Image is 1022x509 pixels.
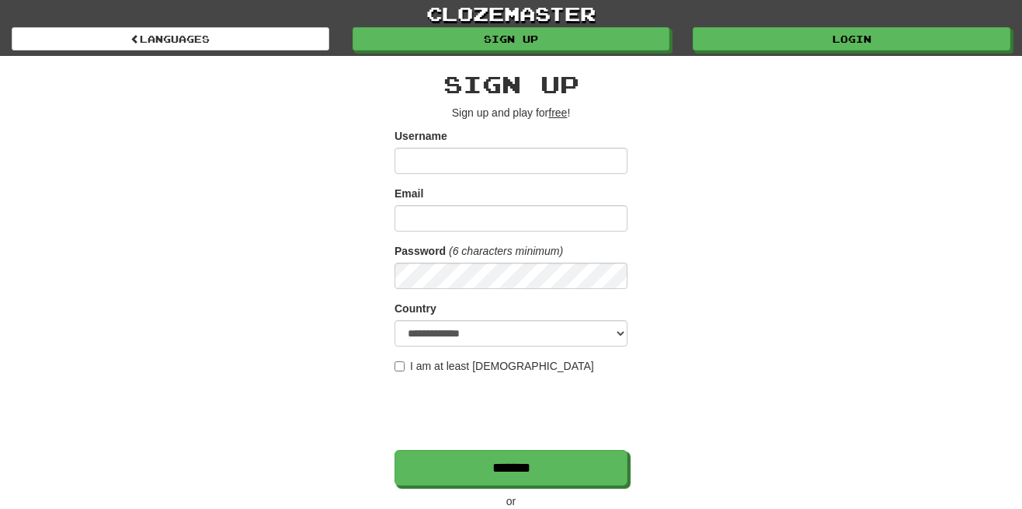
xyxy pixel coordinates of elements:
[395,361,405,371] input: I am at least [DEMOGRAPHIC_DATA]
[395,105,627,120] p: Sign up and play for !
[395,186,423,201] label: Email
[353,27,670,51] a: Sign up
[395,128,447,144] label: Username
[395,71,627,97] h2: Sign up
[395,243,446,259] label: Password
[548,106,567,119] u: free
[395,382,631,442] iframe: reCAPTCHA
[693,27,1010,51] a: Login
[449,245,563,257] em: (6 characters minimum)
[395,493,627,509] p: or
[395,301,436,316] label: Country
[395,358,594,374] label: I am at least [DEMOGRAPHIC_DATA]
[12,27,329,51] a: Languages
